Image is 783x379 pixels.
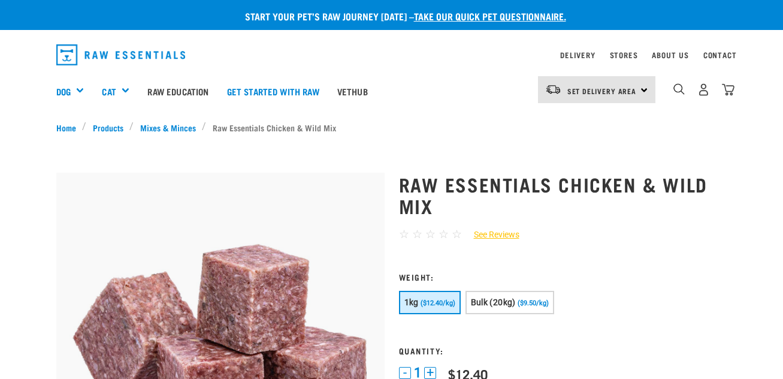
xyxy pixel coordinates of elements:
[328,67,377,115] a: Vethub
[439,227,449,241] span: ☆
[421,299,455,307] span: ($12.40/kg)
[399,291,461,314] button: 1kg ($12.40/kg)
[47,40,737,70] nav: dropdown navigation
[218,67,328,115] a: Get started with Raw
[86,121,129,134] a: Products
[462,228,519,241] a: See Reviews
[425,227,436,241] span: ☆
[424,367,436,379] button: +
[414,366,421,379] span: 1
[134,121,202,134] a: Mixes & Minces
[399,367,411,379] button: -
[703,53,737,57] a: Contact
[567,89,637,93] span: Set Delivery Area
[138,67,217,115] a: Raw Education
[452,227,462,241] span: ☆
[610,53,638,57] a: Stores
[414,13,566,19] a: take our quick pet questionnaire.
[102,85,116,98] a: Cat
[673,83,685,95] img: home-icon-1@2x.png
[56,44,186,65] img: Raw Essentials Logo
[471,297,516,307] span: Bulk (20kg)
[399,272,727,281] h3: Weight:
[399,227,409,241] span: ☆
[404,297,419,307] span: 1kg
[56,121,83,134] a: Home
[399,346,727,355] h3: Quantity:
[465,291,554,314] button: Bulk (20kg) ($9.50/kg)
[545,84,561,95] img: van-moving.png
[652,53,688,57] a: About Us
[722,83,734,96] img: home-icon@2x.png
[560,53,595,57] a: Delivery
[56,85,71,98] a: Dog
[412,227,422,241] span: ☆
[518,299,549,307] span: ($9.50/kg)
[697,83,710,96] img: user.png
[56,121,727,134] nav: breadcrumbs
[399,173,727,216] h1: Raw Essentials Chicken & Wild Mix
